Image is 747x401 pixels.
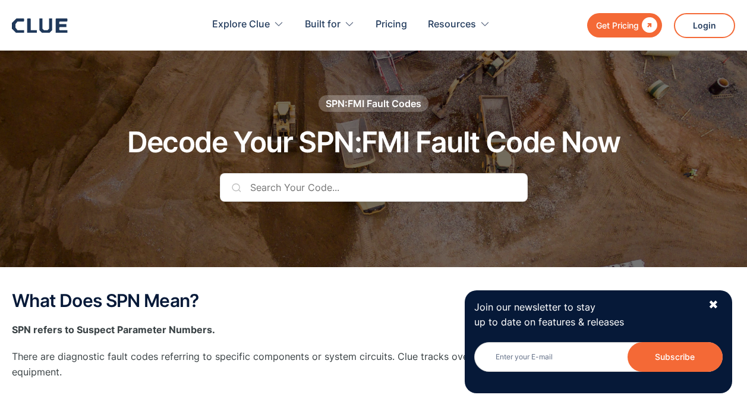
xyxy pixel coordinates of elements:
div: Explore Clue [212,6,270,43]
h1: Decode Your SPN:FMI Fault Code Now [127,127,620,158]
div: Explore Clue [212,6,284,43]
div: SPN:FMI Fault Codes [326,97,421,110]
a: Get Pricing [587,13,662,37]
div: Built for [305,6,355,43]
strong: SPN refers to Suspect Parameter Numbers. [12,324,215,336]
div: Resources [428,6,476,43]
a: Login [674,13,735,38]
p: There are diagnostic fault codes referring to specific components or system circuits. Clue tracks... [12,349,735,379]
input: Search Your Code... [220,173,528,202]
div: Get Pricing [596,18,639,33]
div: ✖ [708,297,718,312]
div: Built for [305,6,341,43]
p: Join our newsletter to stay up to date on features & releases [474,300,698,330]
h2: What Does SPN Mean? [12,291,735,311]
div: Resources [428,6,490,43]
input: Enter your E-mail [474,342,723,372]
input: Subscribe [628,342,723,372]
div:  [639,18,657,33]
form: Newsletter [474,342,723,384]
a: Pricing [376,6,407,43]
